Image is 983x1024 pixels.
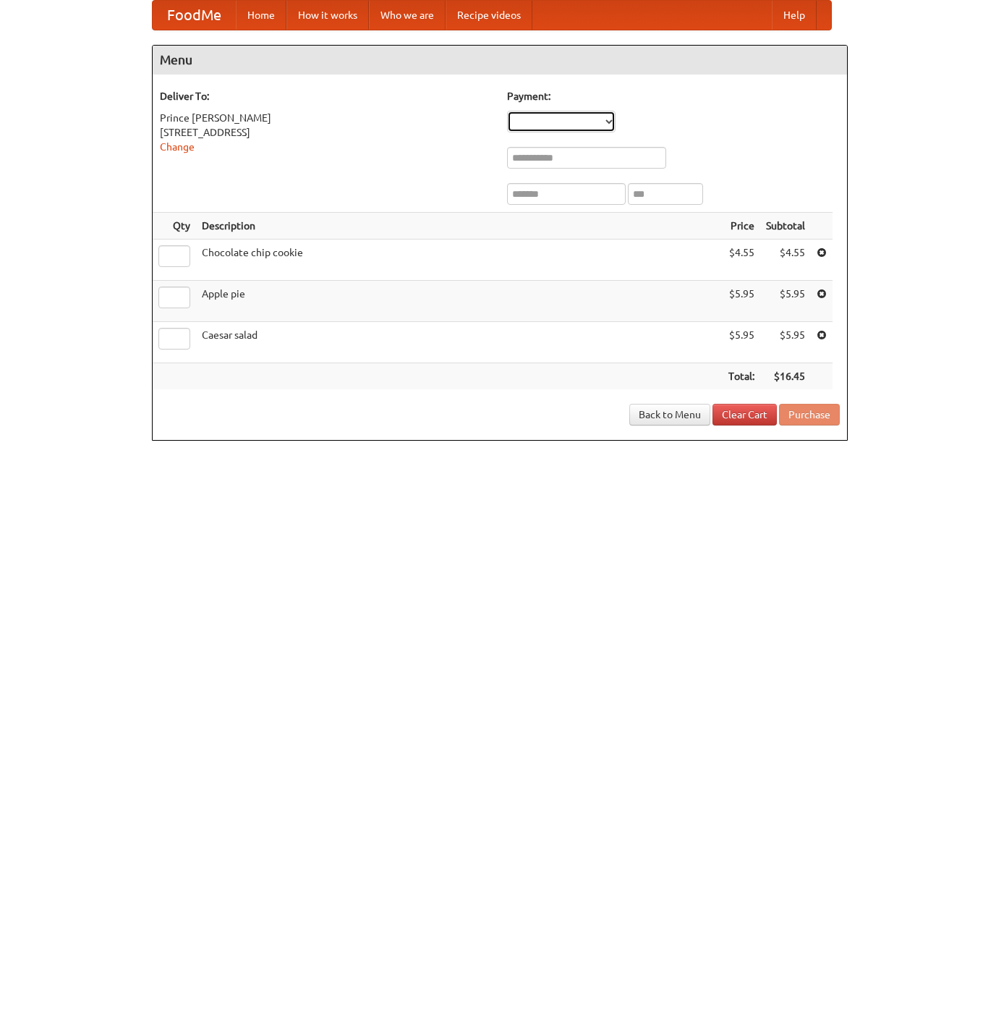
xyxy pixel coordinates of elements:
td: Chocolate chip cookie [196,240,723,281]
div: Prince [PERSON_NAME] [160,111,493,125]
a: Who we are [369,1,446,30]
th: Total: [723,363,760,390]
th: Description [196,213,723,240]
td: $5.95 [723,281,760,322]
a: Recipe videos [446,1,532,30]
a: Change [160,141,195,153]
th: Subtotal [760,213,811,240]
div: [STREET_ADDRESS] [160,125,493,140]
a: Back to Menu [629,404,710,426]
button: Purchase [779,404,840,426]
h4: Menu [153,46,847,75]
td: Apple pie [196,281,723,322]
h5: Payment: [507,89,840,103]
td: $4.55 [723,240,760,281]
td: $5.95 [723,322,760,363]
a: FoodMe [153,1,236,30]
a: Clear Cart [712,404,777,426]
th: Qty [153,213,196,240]
a: How it works [286,1,369,30]
td: $4.55 [760,240,811,281]
a: Home [236,1,286,30]
th: $16.45 [760,363,811,390]
a: Help [772,1,817,30]
td: Caesar salad [196,322,723,363]
h5: Deliver To: [160,89,493,103]
th: Price [723,213,760,240]
td: $5.95 [760,322,811,363]
td: $5.95 [760,281,811,322]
